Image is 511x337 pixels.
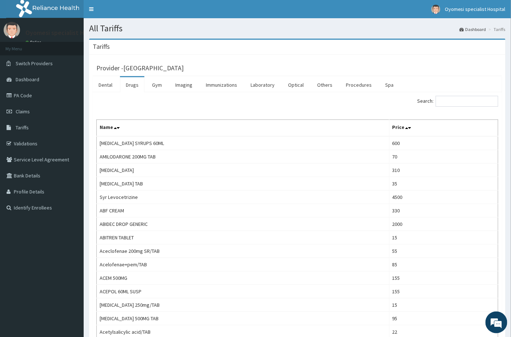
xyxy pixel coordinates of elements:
[389,177,498,191] td: 35
[169,77,198,93] a: Imaging
[89,24,506,33] h1: All Tariffs
[417,96,498,107] label: Search:
[389,136,498,150] td: 600
[445,6,506,12] span: Oyomesi specialist Hospital
[93,77,118,93] a: Dental
[97,191,390,204] td: Syr Levocetrizine
[389,120,498,137] th: Price
[282,77,310,93] a: Optical
[379,77,399,93] a: Spa
[4,22,20,38] img: User Image
[389,244,498,258] td: 55
[389,218,498,231] td: 2000
[389,191,498,204] td: 4500
[146,77,168,93] a: Gym
[97,136,390,150] td: [MEDICAL_DATA] SYRUPS 60ML
[16,124,29,131] span: Tariffs
[97,218,390,231] td: ABIDEC DROP GENERIC
[13,36,29,55] img: d_794563401_company_1708531726252_794563401
[93,43,110,50] h3: Tariffs
[97,298,390,312] td: [MEDICAL_DATA] 250mg/TAB
[311,77,338,93] a: Others
[42,92,100,165] span: We're online!
[120,77,144,93] a: Drugs
[389,204,498,218] td: 330
[389,285,498,298] td: 155
[96,65,184,71] h3: Provider - [GEOGRAPHIC_DATA]
[389,164,498,177] td: 310
[389,312,498,325] td: 95
[487,26,506,32] li: Tariffs
[97,120,390,137] th: Name
[97,164,390,177] td: [MEDICAL_DATA]
[16,76,39,83] span: Dashboard
[38,41,122,50] div: Chat with us now
[389,231,498,244] td: 15
[97,204,390,218] td: ABF CREAM
[97,285,390,298] td: ACEPOL 60ML SUSP
[389,150,498,164] td: 70
[389,271,498,285] td: 155
[97,150,390,164] td: AMILODARONE 200MG TAB
[119,4,137,21] div: Minimize live chat window
[16,60,53,67] span: Switch Providers
[97,258,390,271] td: Acelofenae+pem/TAB
[25,30,104,36] p: Oyomesi specialist Hospital
[97,271,390,285] td: ACEM 500MG
[459,26,486,32] a: Dashboard
[97,177,390,191] td: [MEDICAL_DATA] TAB
[97,231,390,244] td: ABITREN TABLET
[389,258,498,271] td: 85
[97,244,390,258] td: Aceclofenae 200mg SR/TAB
[436,96,498,107] input: Search:
[4,199,139,224] textarea: Type your message and hit 'Enter'
[16,108,30,115] span: Claims
[245,77,280,93] a: Laboratory
[200,77,243,93] a: Immunizations
[389,298,498,312] td: 15
[340,77,378,93] a: Procedures
[431,5,440,14] img: User Image
[97,312,390,325] td: [MEDICAL_DATA] 500MG TAB
[25,40,43,45] a: Online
